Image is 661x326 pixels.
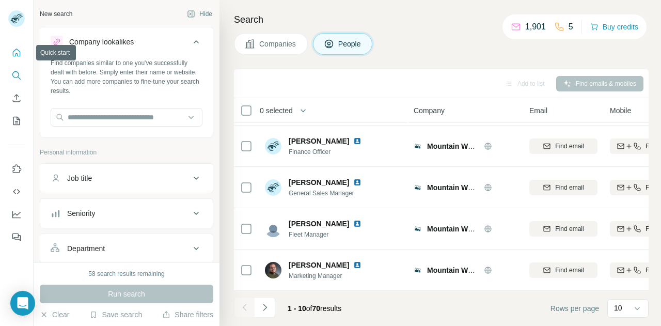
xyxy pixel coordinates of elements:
[8,10,25,27] img: Avatar
[40,29,213,58] button: Company lookalikes
[550,303,599,314] span: Rows per page
[67,173,92,183] div: Job title
[353,137,361,145] img: LinkedIn logo
[427,183,524,192] span: Mountain West Utility Trailer
[69,37,134,47] div: Company lookalikes
[529,221,597,237] button: Find email
[8,112,25,130] button: My lists
[8,228,25,246] button: Feedback
[265,179,281,196] img: Avatar
[289,136,349,146] span: [PERSON_NAME]
[234,12,649,27] h4: Search
[569,21,573,33] p: 5
[8,160,25,178] button: Use Surfe on LinkedIn
[40,309,69,320] button: Clear
[162,309,213,320] button: Share filters
[414,183,422,192] img: Logo of Mountain West Utility Trailer
[265,262,281,278] img: Avatar
[529,105,547,116] span: Email
[525,21,546,33] p: 1,901
[260,105,293,116] span: 0 selected
[265,138,281,154] img: Avatar
[265,221,281,237] img: Avatar
[51,58,202,96] div: Find companies similar to one you've successfully dealt with before. Simply enter their name or w...
[288,304,341,313] span: results
[40,201,213,226] button: Seniority
[255,297,275,318] button: Navigate to next page
[40,166,213,191] button: Job title
[414,266,422,274] img: Logo of Mountain West Utility Trailer
[614,303,622,313] p: 10
[427,266,524,274] span: Mountain West Utility Trailer
[88,269,164,278] div: 58 search results remaining
[8,89,25,107] button: Enrich CSV
[289,189,374,198] span: General Sales Manager
[180,6,219,22] button: Hide
[289,219,349,229] span: [PERSON_NAME]
[289,177,349,188] span: [PERSON_NAME]
[555,224,584,234] span: Find email
[353,178,361,187] img: LinkedIn logo
[289,260,349,270] span: [PERSON_NAME]
[555,266,584,275] span: Find email
[40,236,213,261] button: Department
[289,271,374,281] span: Marketing Manager
[289,230,374,239] span: Fleet Manager
[306,304,312,313] span: of
[414,225,422,233] img: Logo of Mountain West Utility Trailer
[414,105,445,116] span: Company
[555,142,584,151] span: Find email
[414,142,422,150] img: Logo of Mountain West Utility Trailer
[353,220,361,228] img: LinkedIn logo
[555,183,584,192] span: Find email
[338,39,362,49] span: People
[610,105,631,116] span: Mobile
[427,142,524,150] span: Mountain West Utility Trailer
[288,304,306,313] span: 1 - 10
[427,225,524,233] span: Mountain West Utility Trailer
[590,20,638,34] button: Buy credits
[8,205,25,224] button: Dashboard
[259,39,297,49] span: Companies
[10,291,35,316] div: Open Intercom Messenger
[8,66,25,85] button: Search
[529,180,597,195] button: Find email
[40,148,213,157] p: Personal information
[89,309,142,320] button: Save search
[312,304,321,313] span: 70
[8,182,25,201] button: Use Surfe API
[289,147,374,157] span: Finance Officer
[40,9,72,19] div: New search
[67,243,105,254] div: Department
[529,262,597,278] button: Find email
[8,43,25,62] button: Quick start
[529,138,597,154] button: Find email
[353,261,361,269] img: LinkedIn logo
[67,208,95,219] div: Seniority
